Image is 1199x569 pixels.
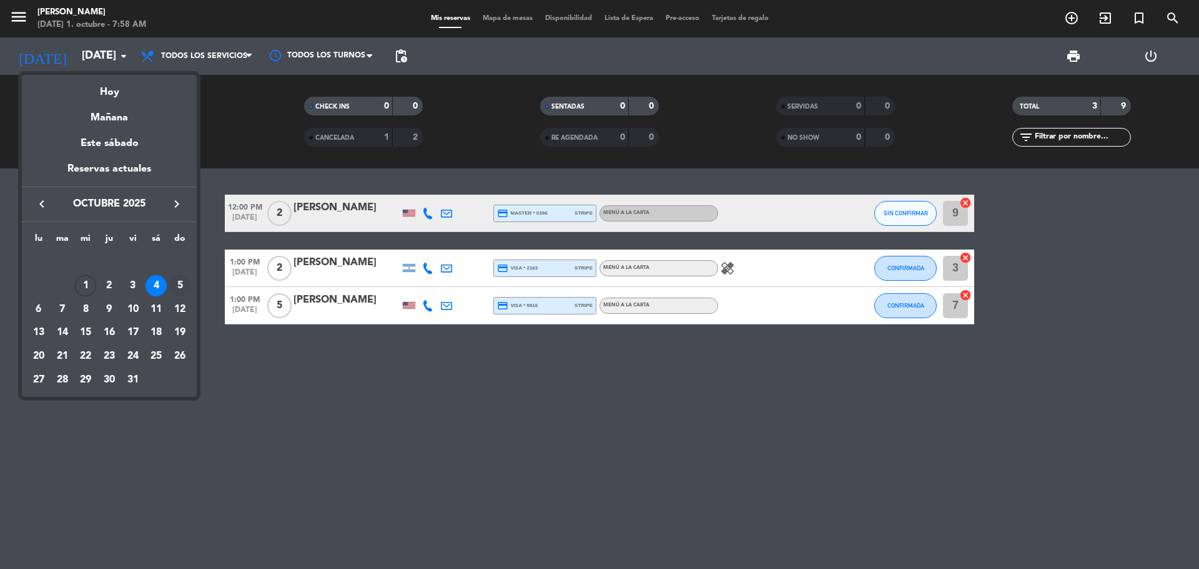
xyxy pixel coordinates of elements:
div: 21 [52,346,73,367]
div: Este sábado [22,126,197,161]
i: keyboard_arrow_right [169,197,184,212]
th: viernes [121,231,145,251]
td: 25 de octubre de 2025 [145,344,169,368]
div: 13 [28,322,49,343]
div: 23 [99,346,120,367]
div: 26 [169,346,190,367]
div: 4 [146,275,167,296]
div: 10 [122,299,144,320]
td: 31 de octubre de 2025 [121,368,145,392]
div: 29 [75,369,96,391]
button: keyboard_arrow_right [165,196,188,212]
div: 20 [28,346,49,367]
td: 8 de octubre de 2025 [74,298,97,321]
div: 6 [28,299,49,320]
div: 14 [52,322,73,343]
div: 5 [169,275,190,296]
div: Mañana [22,100,197,126]
td: 6 de octubre de 2025 [27,298,51,321]
span: octubre 2025 [53,196,165,212]
div: Hoy [22,75,197,100]
th: martes [51,231,74,251]
td: 5 de octubre de 2025 [168,274,192,298]
div: 12 [169,299,190,320]
td: 26 de octubre de 2025 [168,344,192,368]
div: 1 [75,275,96,296]
td: 12 de octubre de 2025 [168,298,192,321]
td: 10 de octubre de 2025 [121,298,145,321]
td: 1 de octubre de 2025 [74,274,97,298]
td: 28 de octubre de 2025 [51,368,74,392]
button: keyboard_arrow_left [31,196,53,212]
th: miércoles [74,231,97,251]
td: 20 de octubre de 2025 [27,344,51,368]
td: 13 de octubre de 2025 [27,321,51,344]
div: 31 [122,369,144,391]
td: 18 de octubre de 2025 [145,321,169,344]
td: 4 de octubre de 2025 [145,274,169,298]
th: domingo [168,231,192,251]
div: 25 [146,346,167,367]
td: 7 de octubre de 2025 [51,298,74,321]
div: 24 [122,346,144,367]
div: 17 [122,322,144,343]
div: 8 [75,299,96,320]
td: 9 de octubre de 2025 [97,298,121,321]
th: lunes [27,231,51,251]
td: 27 de octubre de 2025 [27,368,51,392]
td: 11 de octubre de 2025 [145,298,169,321]
div: 3 [122,275,144,296]
div: 22 [75,346,96,367]
td: 14 de octubre de 2025 [51,321,74,344]
td: 21 de octubre de 2025 [51,344,74,368]
div: Reservas actuales [22,161,197,187]
th: jueves [97,231,121,251]
td: 22 de octubre de 2025 [74,344,97,368]
td: 30 de octubre de 2025 [97,368,121,392]
i: keyboard_arrow_left [34,197,49,212]
div: 30 [99,369,120,391]
td: 17 de octubre de 2025 [121,321,145,344]
td: 16 de octubre de 2025 [97,321,121,344]
div: 28 [52,369,73,391]
td: 23 de octubre de 2025 [97,344,121,368]
td: 19 de octubre de 2025 [168,321,192,344]
td: 29 de octubre de 2025 [74,368,97,392]
td: 15 de octubre de 2025 [74,321,97,344]
th: sábado [145,231,169,251]
div: 7 [52,299,73,320]
div: 11 [146,299,167,320]
div: 19 [169,322,190,343]
div: 9 [99,299,120,320]
div: 18 [146,322,167,343]
div: 16 [99,322,120,343]
div: 27 [28,369,49,391]
td: 2 de octubre de 2025 [97,274,121,298]
td: 24 de octubre de 2025 [121,344,145,368]
div: 2 [99,275,120,296]
div: 15 [75,322,96,343]
td: OCT. [27,250,192,274]
td: 3 de octubre de 2025 [121,274,145,298]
